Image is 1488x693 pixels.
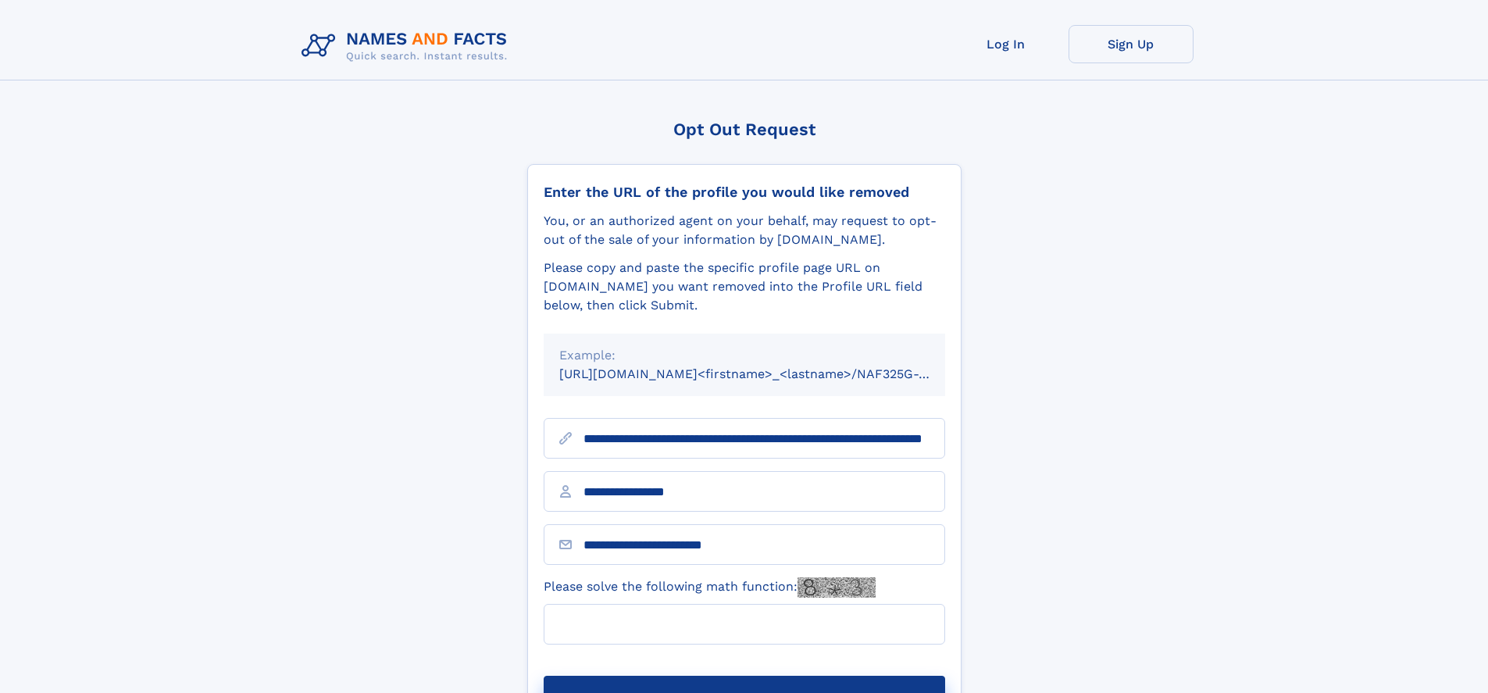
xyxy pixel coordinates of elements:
img: Logo Names and Facts [295,25,520,67]
div: Example: [559,346,930,365]
small: [URL][DOMAIN_NAME]<firstname>_<lastname>/NAF325G-xxxxxxxx [559,366,975,381]
div: Opt Out Request [527,120,962,139]
div: You, or an authorized agent on your behalf, may request to opt-out of the sale of your informatio... [544,212,945,249]
div: Enter the URL of the profile you would like removed [544,184,945,201]
a: Sign Up [1069,25,1194,63]
label: Please solve the following math function: [544,577,876,598]
a: Log In [944,25,1069,63]
div: Please copy and paste the specific profile page URL on [DOMAIN_NAME] you want removed into the Pr... [544,259,945,315]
